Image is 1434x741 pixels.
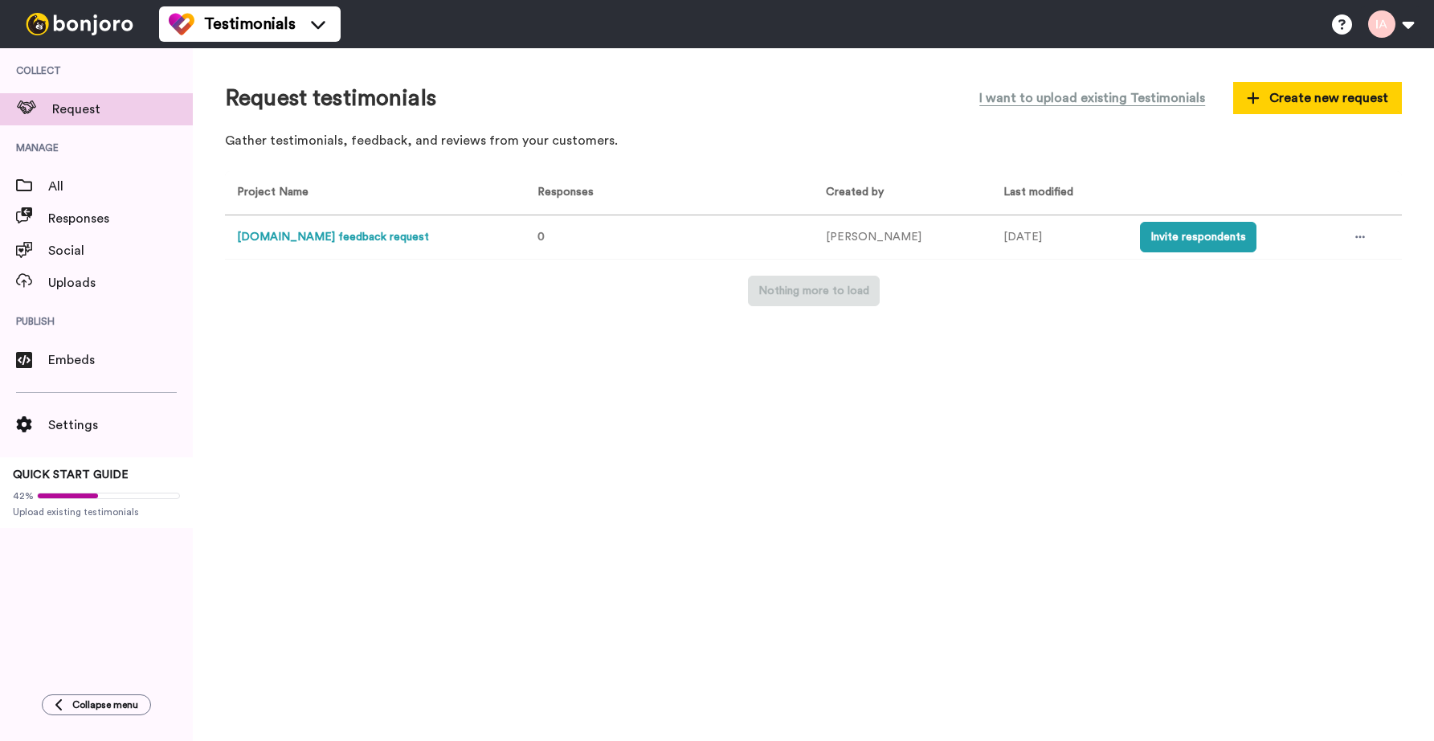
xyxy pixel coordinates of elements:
[13,506,180,518] span: Upload existing testimonials
[13,489,34,502] span: 42%
[967,80,1217,116] button: I want to upload existing Testimonials
[204,13,296,35] span: Testimonials
[225,171,519,215] th: Project Name
[48,350,193,370] span: Embeds
[13,469,129,481] span: QUICK START GUIDE
[48,241,193,260] span: Social
[225,86,436,111] h1: Request testimonials
[979,88,1205,108] span: I want to upload existing Testimonials
[1140,222,1256,252] button: Invite respondents
[48,416,193,435] span: Settings
[72,698,138,711] span: Collapse menu
[748,276,880,306] button: Nothing more to load
[814,215,991,260] td: [PERSON_NAME]
[169,11,194,37] img: tm-color.svg
[537,231,545,243] span: 0
[814,171,991,215] th: Created by
[237,229,429,246] button: [DOMAIN_NAME] feedback request
[1233,82,1402,114] button: Create new request
[42,694,151,715] button: Collapse menu
[48,177,193,196] span: All
[52,100,193,119] span: Request
[48,209,193,228] span: Responses
[1247,88,1388,108] span: Create new request
[19,13,140,35] img: bj-logo-header-white.svg
[991,171,1128,215] th: Last modified
[48,273,193,293] span: Uploads
[225,132,1402,150] p: Gather testimonials, feedback, and reviews from your customers.
[531,186,594,198] span: Responses
[991,215,1128,260] td: [DATE]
